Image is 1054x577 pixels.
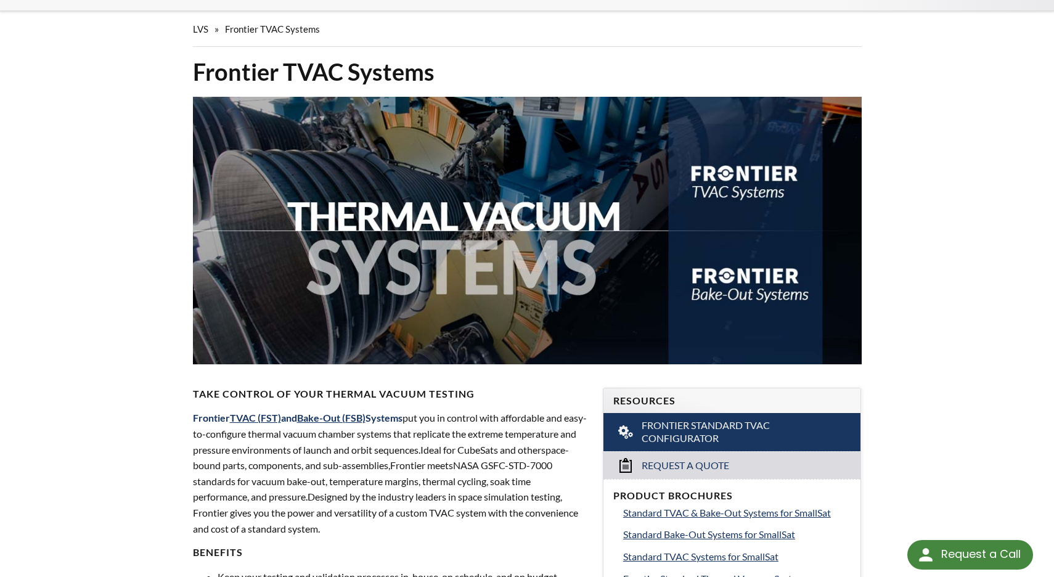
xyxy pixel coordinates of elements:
span: Frontier TVAC Systems [225,23,320,35]
span: NASA GSFC-STD-7000 standards for vacuum bake-out, temperature margins, thermal cycling, soak time... [193,459,552,502]
span: Id [420,444,429,456]
a: Standard TVAC Systems for SmallSat [623,549,851,565]
h4: Product Brochures [613,489,851,502]
span: Standard TVAC Systems for SmallSat [623,550,778,562]
h4: BENEFITS [193,546,588,559]
h4: Resources [613,395,851,407]
div: » [193,12,862,47]
a: Request a Quote [603,451,861,479]
span: Designed by the industry leaders in space simulation testing, Frontier gives you the power and ve... [193,491,578,534]
div: Request a Call [941,540,1021,568]
a: Bake-Out (FSB) [297,412,366,424]
a: Frontier Standard TVAC Configurator [603,413,861,451]
a: TVAC (FST) [230,412,281,424]
p: put you in control with affordable and easy-to-configure thermal vacuum chamber systems that repl... [193,410,588,536]
span: Frontier Standard TVAC Configurator [642,419,824,445]
span: LVS [193,23,208,35]
a: Standard TVAC & Bake-Out Systems for SmallSat [623,505,851,521]
span: xtreme temperature and pressure environments of launch and orbit sequences. eal for CubeSats and ... [193,428,576,456]
span: Frontier and Systems [193,412,402,424]
h4: Take Control of Your Thermal Vacuum Testing [193,388,588,401]
img: round button [916,545,936,565]
span: Standard TVAC & Bake-Out Systems for SmallSat [623,507,831,518]
span: Request a Quote [642,459,729,472]
h1: Frontier TVAC Systems [193,57,862,87]
span: Standard Bake-Out Systems for SmallSat [623,528,795,540]
div: Request a Call [907,540,1033,570]
a: Standard Bake-Out Systems for SmallSat [623,526,851,542]
img: Thermal Vacuum Systems header [193,97,862,364]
